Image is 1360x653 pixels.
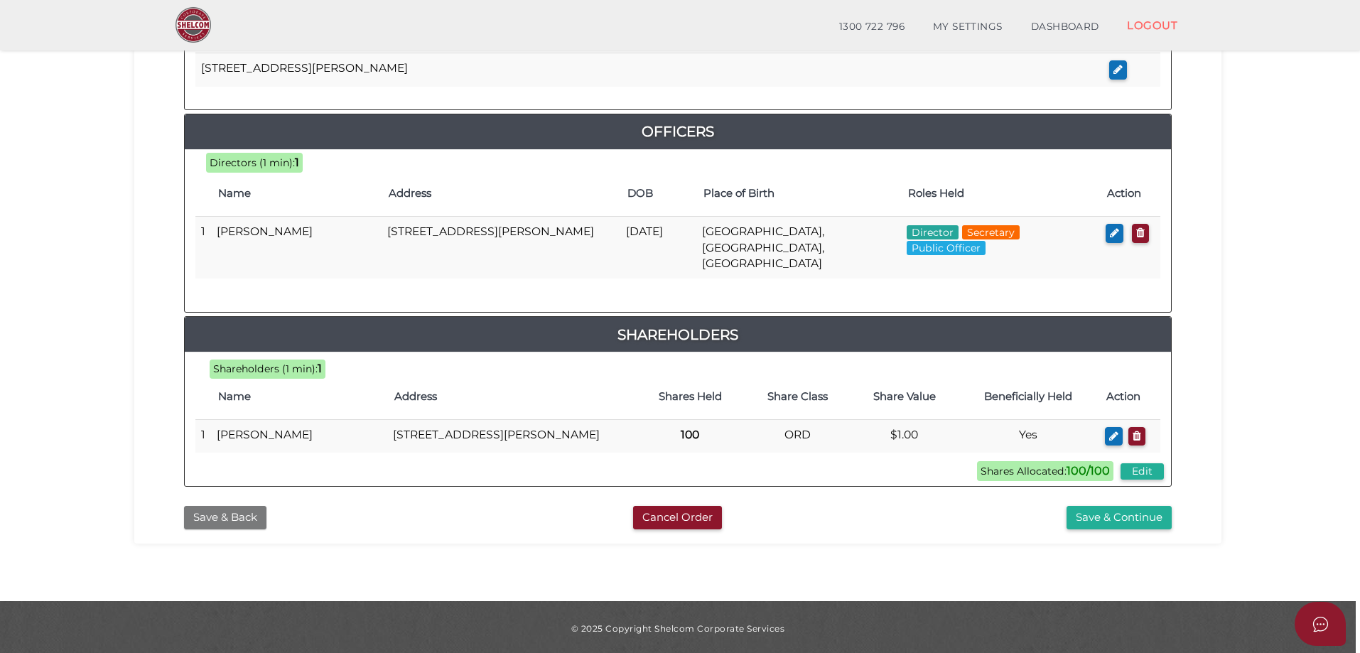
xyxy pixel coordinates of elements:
[907,225,959,239] span: Director
[620,217,696,279] td: [DATE]
[195,217,211,279] td: 1
[1106,391,1153,403] h4: Action
[825,13,919,41] a: 1300 722 796
[1107,188,1153,200] h4: Action
[185,120,1171,143] a: Officers
[382,217,620,279] td: [STREET_ADDRESS][PERSON_NAME]
[295,156,299,169] b: 1
[965,391,1092,403] h4: Beneficially Held
[1113,11,1192,40] a: LOGOUT
[633,506,722,529] button: Cancel Order
[744,419,851,453] td: ORD
[387,419,636,453] td: [STREET_ADDRESS][PERSON_NAME]
[213,362,318,375] span: Shareholders (1 min):
[751,391,843,403] h4: Share Class
[958,419,1099,453] td: Yes
[318,362,322,375] b: 1
[1121,463,1164,480] button: Edit
[703,188,893,200] h4: Place of Birth
[851,419,958,453] td: $1.00
[195,53,1103,87] td: [STREET_ADDRESS][PERSON_NAME]
[681,428,699,441] b: 100
[643,391,737,403] h4: Shares Held
[907,241,986,255] span: Public Officer
[218,391,380,403] h4: Name
[394,391,629,403] h4: Address
[218,188,374,200] h4: Name
[977,461,1113,481] span: Shares Allocated:
[145,622,1211,635] div: © 2025 Copyright Shelcom Corporate Services
[919,13,1017,41] a: MY SETTINGS
[211,419,387,453] td: [PERSON_NAME]
[1067,506,1172,529] button: Save & Continue
[908,188,1094,200] h4: Roles Held
[389,188,613,200] h4: Address
[627,188,689,200] h4: DOB
[1295,602,1346,646] button: Open asap
[1067,464,1110,477] b: 100/100
[1017,13,1113,41] a: DASHBOARD
[696,217,900,279] td: [GEOGRAPHIC_DATA], [GEOGRAPHIC_DATA], [GEOGRAPHIC_DATA]
[185,323,1171,346] a: Shareholders
[211,217,382,279] td: [PERSON_NAME]
[195,419,211,453] td: 1
[962,225,1020,239] span: Secretary
[210,156,295,169] span: Directors (1 min):
[184,506,266,529] button: Save & Back
[858,391,951,403] h4: Share Value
